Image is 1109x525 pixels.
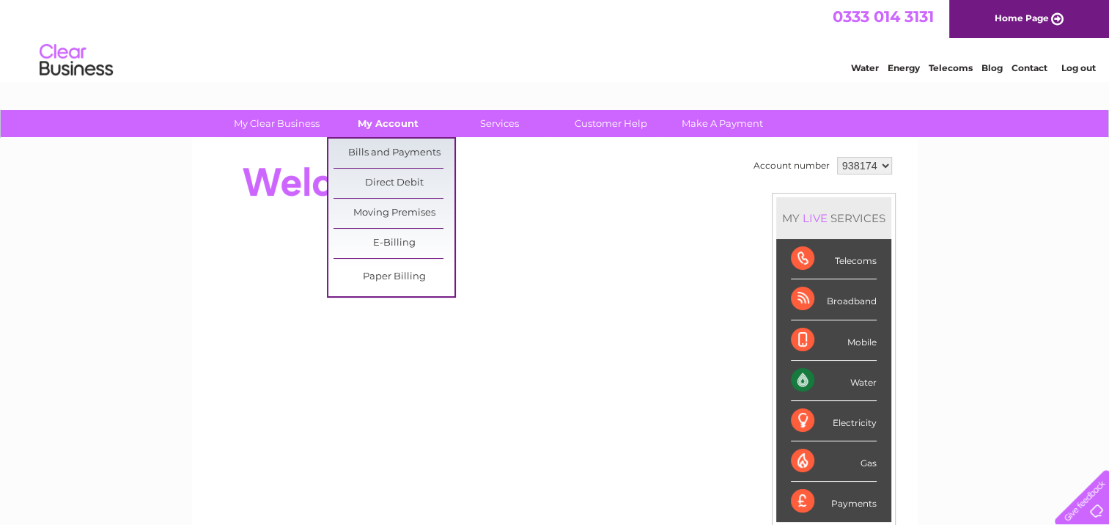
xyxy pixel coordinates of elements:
div: MY SERVICES [776,197,891,239]
a: E-Billing [334,229,454,258]
a: Direct Debit [334,169,454,198]
a: Energy [888,62,920,73]
td: Account number [750,153,833,178]
a: Contact [1012,62,1047,73]
div: Broadband [791,279,877,320]
a: 0333 014 3131 [833,7,934,26]
div: Payments [791,482,877,521]
a: My Clear Business [216,110,337,137]
a: Moving Premises [334,199,454,228]
a: My Account [328,110,449,137]
img: logo.png [39,38,114,83]
a: Log out [1061,62,1095,73]
a: Paper Billing [334,262,454,292]
a: Water [851,62,879,73]
div: Clear Business is a trading name of Verastar Limited (registered in [GEOGRAPHIC_DATA] No. 3667643... [209,8,902,71]
a: Blog [981,62,1003,73]
a: Customer Help [550,110,671,137]
a: Make A Payment [662,110,783,137]
div: Telecoms [791,239,877,279]
a: Services [439,110,560,137]
div: Gas [791,441,877,482]
a: Telecoms [929,62,973,73]
div: Electricity [791,401,877,441]
div: LIVE [800,211,830,225]
div: Water [791,361,877,401]
a: Bills and Payments [334,139,454,168]
div: Mobile [791,320,877,361]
